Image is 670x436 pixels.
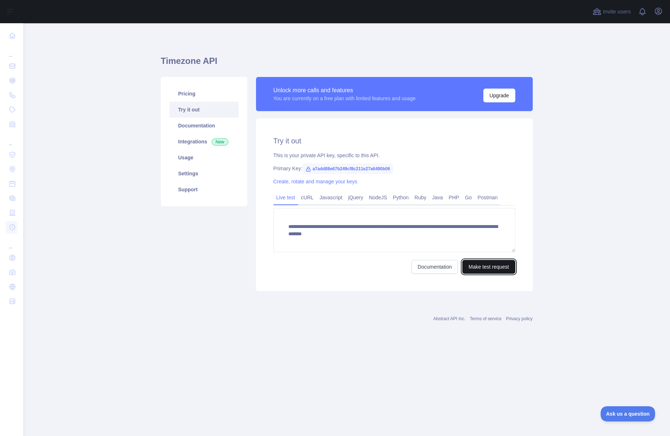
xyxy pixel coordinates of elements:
[470,316,502,321] a: Terms of service
[411,192,429,203] a: Ruby
[366,192,390,203] a: NodeJS
[298,192,317,203] a: cURL
[273,152,515,159] div: This is your private API key, specific to this API.
[170,182,239,197] a: Support
[170,166,239,182] a: Settings
[390,192,412,203] a: Python
[302,163,393,174] span: a7add88e67b249cf8c211e27a6490b06
[170,118,239,134] a: Documentation
[273,192,298,203] a: Live test
[170,86,239,102] a: Pricing
[273,136,515,146] h2: Try it out
[591,6,632,17] button: Invite users
[170,134,239,150] a: Integrations New
[6,235,17,250] div: ...
[212,138,228,146] span: New
[273,179,357,184] a: Create, rotate and manage your keys
[6,132,17,147] div: ...
[317,192,345,203] a: Javascript
[429,192,446,203] a: Java
[475,192,500,203] a: Postman
[446,192,462,203] a: PHP
[273,86,416,95] div: Unlock more calls and features
[161,55,533,73] h1: Timezone API
[170,102,239,118] a: Try it out
[506,316,532,321] a: Privacy policy
[462,260,515,274] button: Make test request
[273,165,515,172] div: Primary Key:
[273,95,416,102] div: You are currently on a free plan with limited features and usage
[462,192,475,203] a: Go
[345,192,366,203] a: jQuery
[433,316,466,321] a: Abstract API Inc.
[483,89,515,102] button: Upgrade
[601,406,655,421] iframe: Toggle Customer Support
[411,260,458,274] a: Documentation
[170,150,239,166] a: Usage
[6,44,17,58] div: ...
[603,8,631,16] span: Invite users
